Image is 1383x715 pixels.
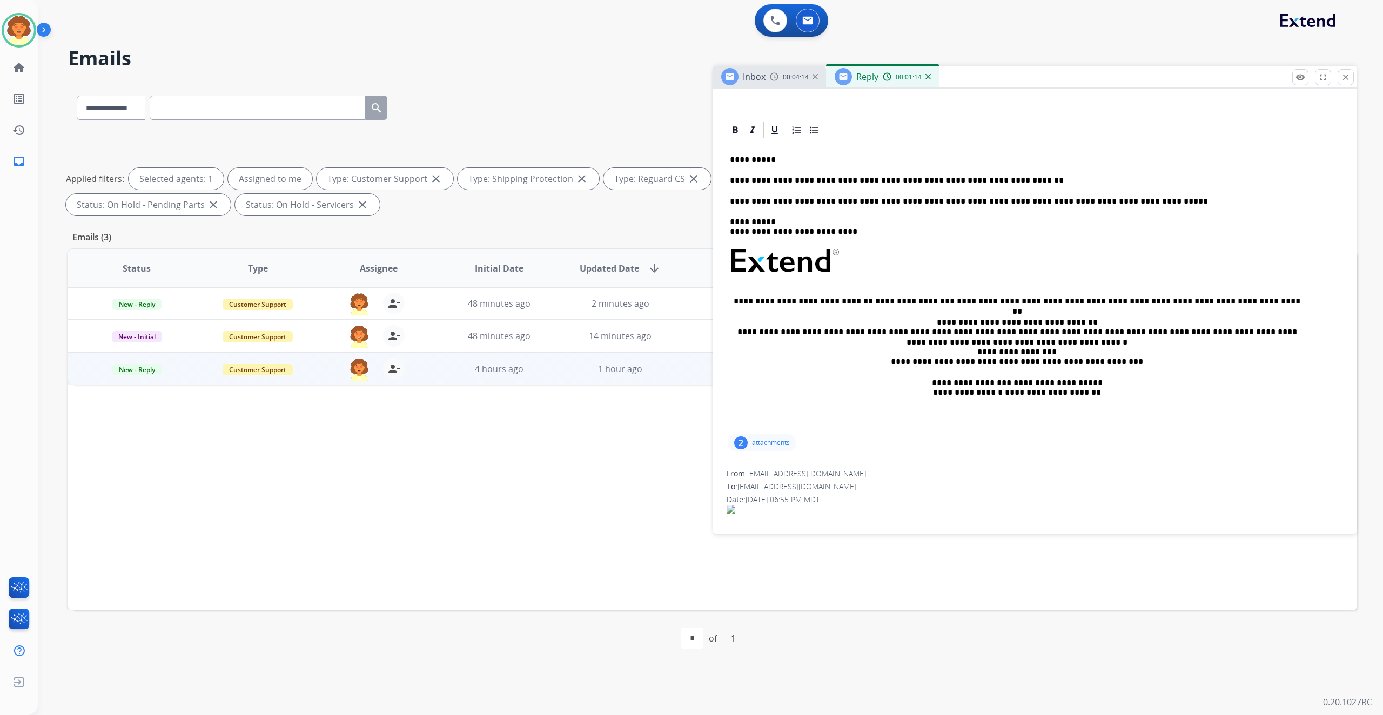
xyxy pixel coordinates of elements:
[737,481,856,491] span: [EMAIL_ADDRESS][DOMAIN_NAME]
[747,468,866,478] span: [EMAIL_ADDRESS][DOMAIN_NAME]
[112,331,162,342] span: New - Initial
[746,494,820,504] span: [DATE] 06:55 PM MDT
[603,168,711,190] div: Type: Reguard CS
[734,436,748,449] div: 2
[752,439,790,447] p: attachments
[370,102,383,114] mat-icon: search
[783,73,809,82] span: 00:04:14
[727,122,743,138] div: Bold
[223,331,293,342] span: Customer Support
[207,198,220,211] mat-icon: close
[235,194,380,215] div: Status: On Hold - Servicers
[223,299,293,310] span: Customer Support
[387,329,400,342] mat-icon: person_remove
[709,632,717,645] div: of
[68,231,116,244] p: Emails (3)
[458,168,599,190] div: Type: Shipping Protection
[348,358,370,381] img: agent-avatar
[806,122,822,138] div: Bullet List
[429,172,442,185] mat-icon: close
[129,168,224,190] div: Selected agents: 1
[592,298,649,309] span: 2 minutes ago
[223,364,293,375] span: Customer Support
[4,15,34,45] img: avatar
[575,172,588,185] mat-icon: close
[722,628,744,649] div: 1
[1323,696,1372,709] p: 0.20.1027RC
[648,262,661,275] mat-icon: arrow_downward
[789,122,805,138] div: Ordered List
[66,172,124,185] p: Applied filters:
[475,363,523,375] span: 4 hours ago
[468,330,531,342] span: 48 minutes ago
[727,494,1343,505] div: Date:
[248,262,268,275] span: Type
[589,330,652,342] span: 14 minutes ago
[68,48,1357,69] h2: Emails
[767,122,783,138] div: Underline
[12,124,25,137] mat-icon: history
[744,122,761,138] div: Italic
[468,298,531,309] span: 48 minutes ago
[856,71,878,83] span: Reply
[66,194,231,215] div: Status: On Hold - Pending Parts
[727,468,1343,479] div: From:
[356,198,369,211] mat-icon: close
[348,325,370,348] img: agent-avatar
[727,481,1343,492] div: To:
[387,362,400,375] mat-icon: person_remove
[1295,72,1305,82] mat-icon: remove_red_eye
[727,505,1159,514] img: 37c1d026-3329-450a-a360-ce03ae7d1791
[1318,72,1328,82] mat-icon: fullscreen
[896,73,922,82] span: 00:01:14
[580,262,639,275] span: Updated Date
[360,262,398,275] span: Assignee
[12,155,25,168] mat-icon: inbox
[123,262,151,275] span: Status
[687,172,700,185] mat-icon: close
[743,71,766,83] span: Inbox
[598,363,642,375] span: 1 hour ago
[348,293,370,315] img: agent-avatar
[317,168,453,190] div: Type: Customer Support
[112,299,162,310] span: New - Reply
[12,61,25,74] mat-icon: home
[475,262,523,275] span: Initial Date
[228,168,312,190] div: Assigned to me
[1341,72,1351,82] mat-icon: close
[387,297,400,310] mat-icon: person_remove
[12,92,25,105] mat-icon: list_alt
[112,364,162,375] span: New - Reply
